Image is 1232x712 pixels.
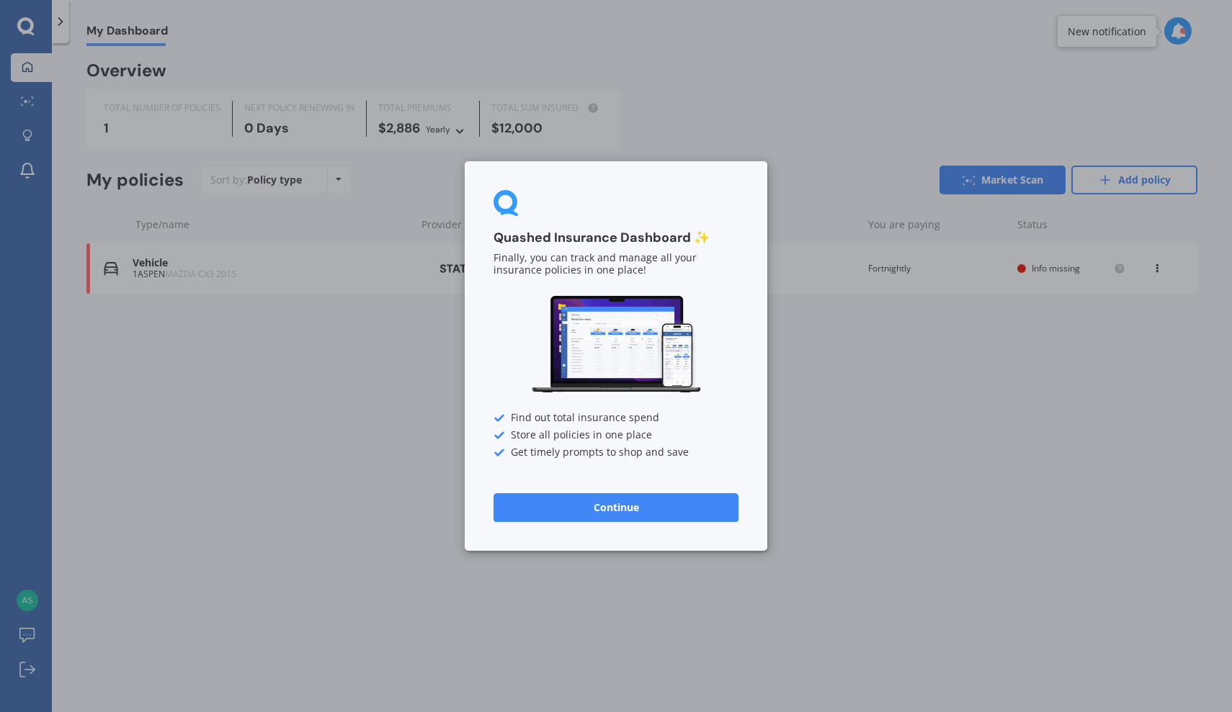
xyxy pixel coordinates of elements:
[494,447,738,459] div: Get timely prompts to shop and save
[494,493,738,522] button: Continue
[494,253,738,277] p: Finally, you can track and manage all your insurance policies in one place!
[494,230,738,246] h3: Quashed Insurance Dashboard ✨
[494,413,738,424] div: Find out total insurance spend
[494,430,738,441] div: Store all policies in one place
[530,294,702,395] img: Dashboard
